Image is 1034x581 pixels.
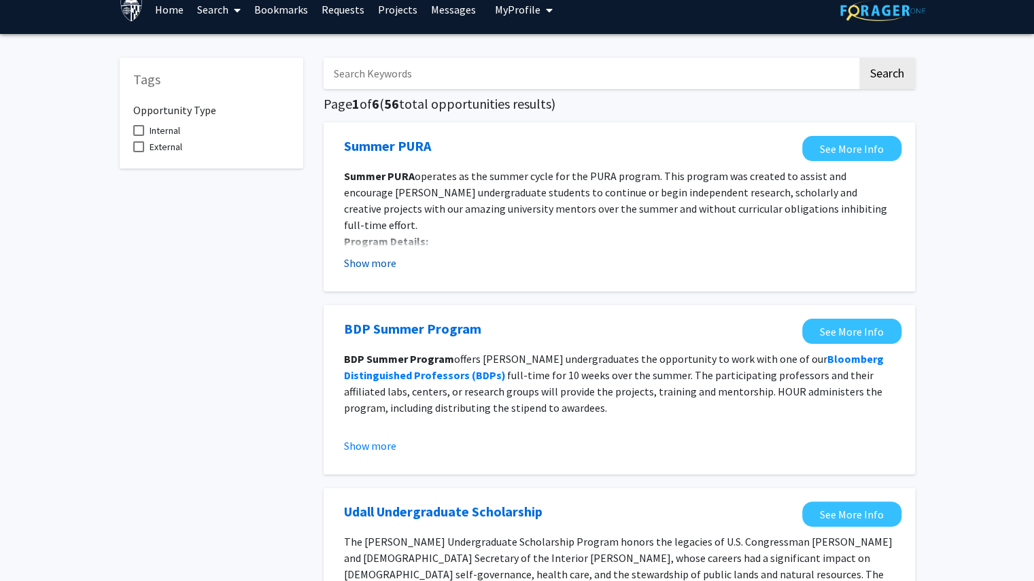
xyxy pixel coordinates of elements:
[133,71,290,88] h5: Tags
[324,96,915,112] h5: Page of ( total opportunities results)
[344,319,481,339] a: Opens in a new tab
[344,438,396,454] button: Show more
[344,351,895,416] p: offers [PERSON_NAME] undergraduates the opportunity to work with one of our full-time for 10 week...
[802,319,901,344] a: Opens in a new tab
[495,3,540,16] span: My Profile
[859,58,915,89] button: Search
[344,169,415,183] strong: Summer PURA
[150,139,182,155] span: External
[352,95,360,112] span: 1
[384,95,399,112] span: 56
[344,169,887,232] span: operates as the summer cycle for the PURA program. This program was created to assist and encoura...
[344,501,542,522] a: Opens in a new tab
[802,501,901,527] a: Opens in a new tab
[10,520,58,571] iframe: Chat
[324,58,857,89] input: Search Keywords
[150,122,180,139] span: Internal
[344,234,428,248] strong: Program Details:
[372,95,379,112] span: 6
[802,136,901,161] a: Opens in a new tab
[344,352,454,366] strong: BDP Summer Program
[344,255,396,271] button: Show more
[344,136,431,156] a: Opens in a new tab
[133,93,290,117] h6: Opportunity Type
